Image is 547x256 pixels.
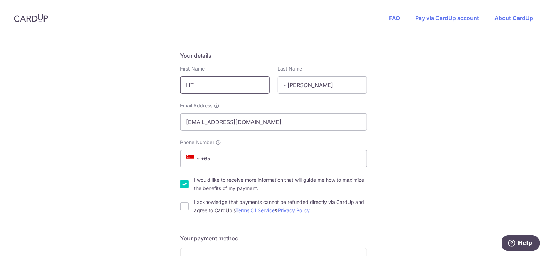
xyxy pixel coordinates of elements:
input: Last name [278,76,367,94]
a: About CardUp [494,15,533,22]
a: Terms Of Service [236,207,275,213]
iframe: Opens a widget where you can find more information [502,235,540,253]
span: +65 [184,155,215,163]
label: First Name [180,65,205,72]
input: First name [180,76,270,94]
span: Phone Number [180,139,215,146]
span: +65 [186,155,203,163]
h5: Your payment method [180,234,367,242]
label: Last Name [278,65,303,72]
img: CardUp [14,14,48,22]
a: Pay via CardUp account [415,15,479,22]
label: I acknowledge that payments cannot be refunded directly via CardUp and agree to CardUp’s & [194,198,367,215]
h5: Your details [180,51,367,60]
span: Email Address [180,102,213,109]
a: FAQ [389,15,400,22]
label: I would like to receive more information that will guide me how to maximize the benefits of my pa... [194,176,367,192]
a: Privacy Policy [278,207,310,213]
input: Email address [180,113,367,131]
